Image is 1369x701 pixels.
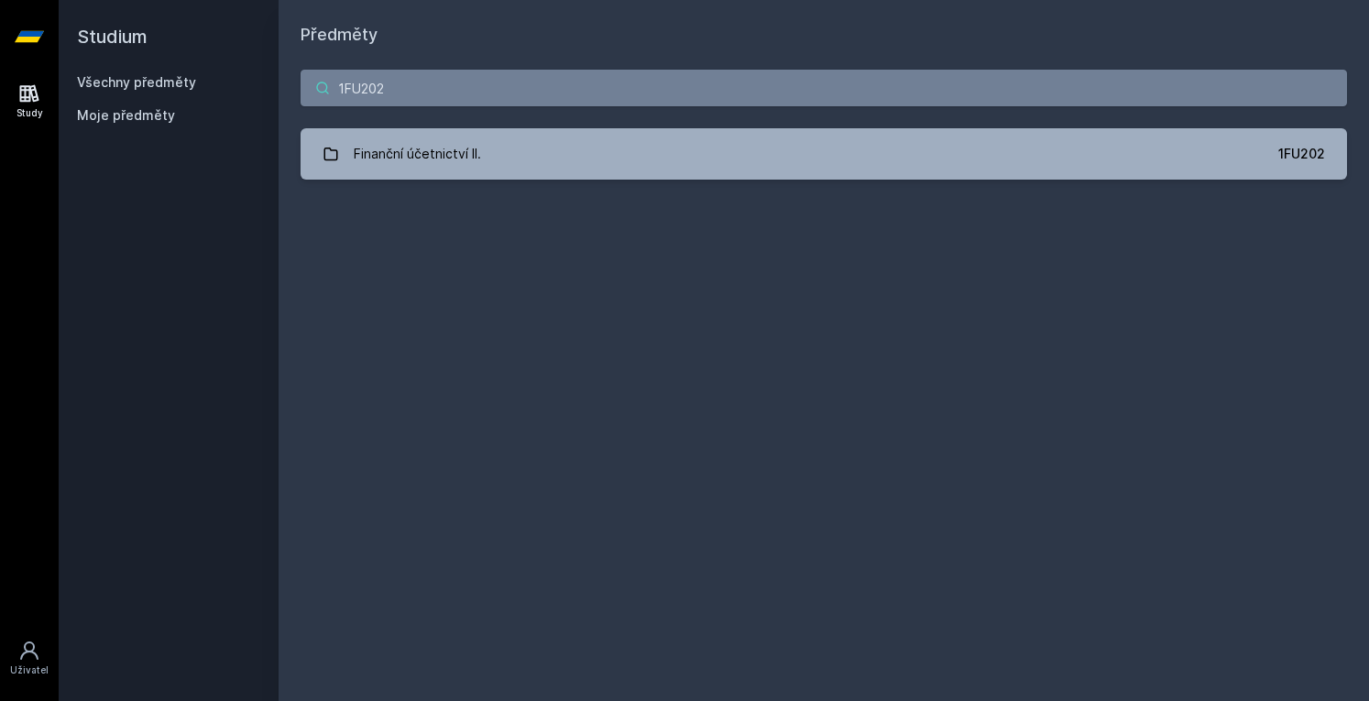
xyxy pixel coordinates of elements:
div: Finanční účetnictví II. [354,136,481,172]
a: Uživatel [4,630,55,686]
div: 1FU202 [1278,145,1325,163]
h1: Předměty [301,22,1347,48]
div: Study [16,106,43,120]
div: Uživatel [10,663,49,677]
a: Všechny předměty [77,74,196,90]
input: Název nebo ident předmětu… [301,70,1347,106]
a: Finanční účetnictví II. 1FU202 [301,128,1347,180]
span: Moje předměty [77,106,175,125]
a: Study [4,73,55,129]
